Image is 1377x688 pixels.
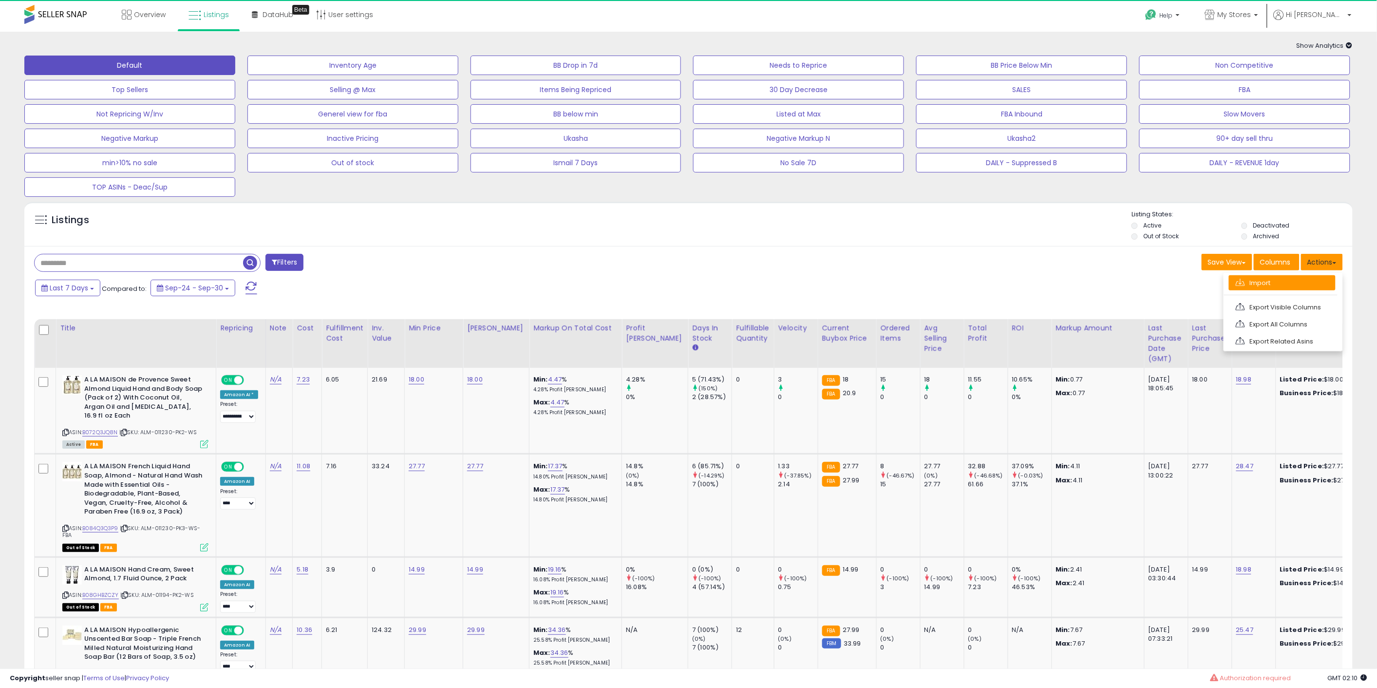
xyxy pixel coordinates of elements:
[1280,626,1361,634] div: $29.99
[1056,578,1073,588] strong: Max:
[372,565,397,574] div: 0
[822,323,872,344] div: Current Buybox Price
[1149,565,1181,583] div: [DATE] 03:30:44
[692,344,698,352] small: Days In Stock.
[533,588,550,597] b: Max:
[1139,56,1350,75] button: Non Competitive
[1056,565,1137,574] p: 2.41
[1139,104,1350,124] button: Slow Movers
[736,565,766,574] div: 0
[924,472,938,479] small: (0%)
[881,375,920,384] div: 15
[1274,10,1352,32] a: Hi [PERSON_NAME]
[881,393,920,401] div: 0
[220,390,258,399] div: Amazon AI *
[785,574,807,582] small: (-100%)
[822,375,840,386] small: FBA
[881,480,920,489] div: 15
[843,388,856,398] span: 20.9
[1056,579,1137,588] p: 2.41
[533,625,548,634] b: Min:
[35,280,100,296] button: Last 7 Days
[82,428,118,437] a: B072Q3JQ8N
[916,80,1127,99] button: SALES
[1280,476,1361,485] div: $27.77
[843,625,860,634] span: 27.99
[529,319,622,368] th: The percentage added to the cost of goods (COGS) that forms the calculator for Min & Max prices.
[100,544,117,552] span: FBA
[222,626,234,634] span: ON
[693,104,904,124] button: Listed at Max
[968,462,1008,471] div: 32.88
[533,497,614,503] p: 14.80% Profit [PERSON_NAME]
[100,603,117,612] span: FBA
[24,104,235,124] button: Not Repricing W/Inv
[467,625,485,635] a: 29.99
[533,576,614,583] p: 16.08% Profit [PERSON_NAME]
[1236,461,1254,471] a: 28.47
[372,626,397,634] div: 124.32
[924,626,957,634] div: N/A
[84,565,203,586] b: A LA MAISON Hand Cream, Sweet Almond, 1.7 Fluid Ounce, 2 Pack
[1229,317,1336,332] a: Export All Columns
[82,591,119,599] a: B08GHBZCZY
[548,375,562,384] a: 4.47
[1286,10,1345,19] span: Hi [PERSON_NAME]
[220,591,258,613] div: Preset:
[692,323,728,344] div: Days In Stock
[1139,153,1350,172] button: DAILY - REVENUE 1day
[1139,129,1350,148] button: 90+ day sell thru
[1056,389,1137,398] p: 0.77
[693,153,904,172] button: No Sale 7D
[1260,257,1291,267] span: Columns
[778,462,818,471] div: 1.33
[24,177,235,197] button: TOP ASINs - Deac/Sup
[247,153,458,172] button: Out of stock
[1218,10,1251,19] span: My Stores
[1280,461,1324,471] b: Listed Price:
[626,472,640,479] small: (0%)
[533,323,618,333] div: Markup on Total Cost
[326,462,360,471] div: 7.16
[533,474,614,480] p: 14.80% Profit [PERSON_NAME]
[693,129,904,148] button: Negative Markup N
[699,574,721,582] small: (-100%)
[243,463,258,471] span: OFF
[881,565,920,574] div: 0
[626,323,684,344] div: Profit [PERSON_NAME]
[471,104,681,124] button: BB below min
[1012,626,1044,634] div: N/A
[372,323,400,344] div: Inv. value
[165,283,223,293] span: Sep-24 - Sep-30
[120,591,194,599] span: | SKU: ALM-01194-PK2-WS
[626,565,688,574] div: 0%
[533,375,614,393] div: %
[968,583,1008,592] div: 7.23
[243,376,258,384] span: OFF
[968,626,1008,634] div: 0
[843,461,859,471] span: 27.77
[292,5,309,15] div: Tooltip anchor
[134,10,166,19] span: Overview
[924,462,964,471] div: 27.77
[1012,323,1048,333] div: ROI
[1012,583,1052,592] div: 46.53%
[822,462,840,473] small: FBA
[1280,625,1324,634] b: Listed Price:
[881,323,916,344] div: Ordered Items
[62,603,99,612] span: All listings that are currently out of stock and unavailable for purchase on Amazon
[126,673,169,683] a: Privacy Policy
[550,398,565,407] a: 4.47
[778,480,818,489] div: 2.14
[83,673,125,683] a: Terms of Use
[222,376,234,384] span: ON
[1138,1,1189,32] a: Help
[626,583,688,592] div: 16.08%
[24,153,235,172] button: min>10% no sale
[265,254,303,271] button: Filters
[204,10,229,19] span: Listings
[62,462,82,481] img: 51yKgqQKavL._SL40_.jpg
[533,588,614,606] div: %
[247,129,458,148] button: Inactive Pricing
[86,440,103,449] span: FBA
